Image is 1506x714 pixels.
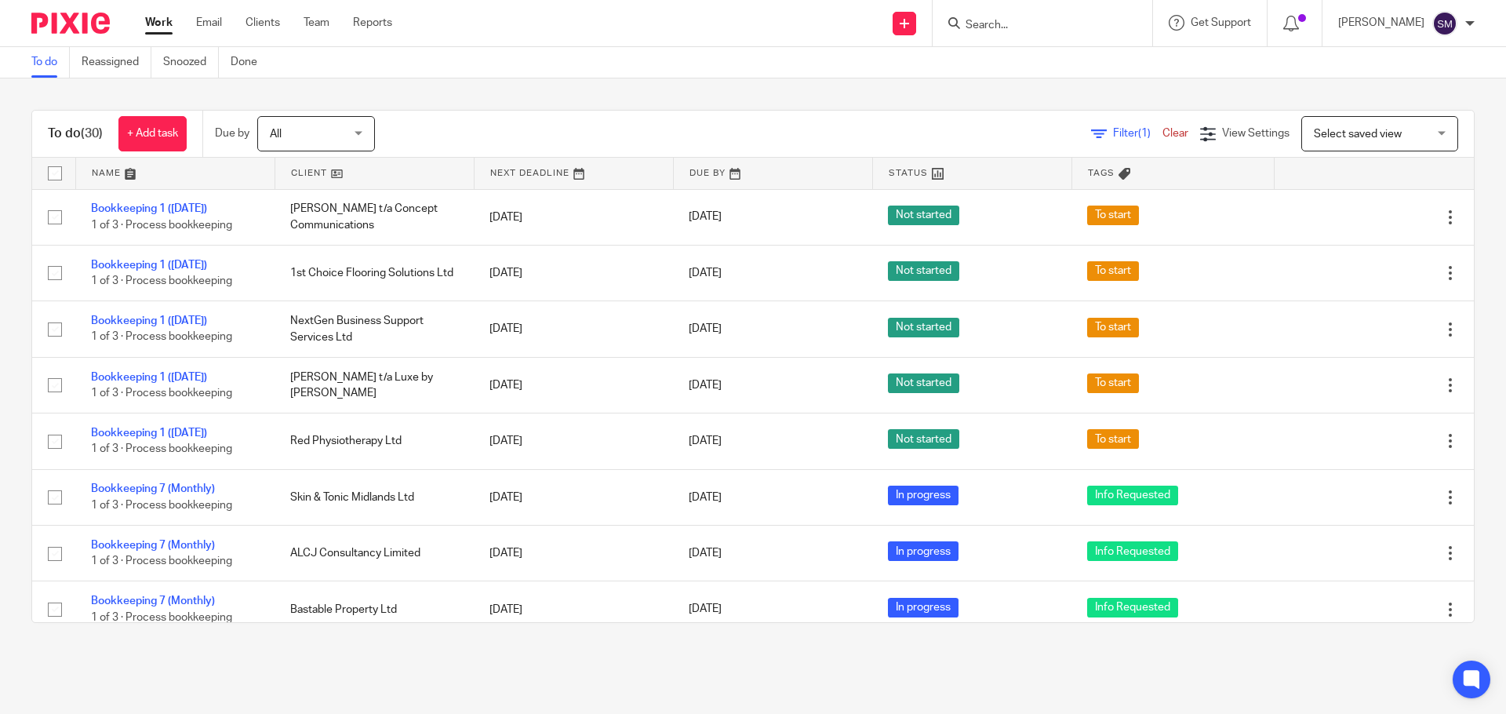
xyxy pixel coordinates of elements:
span: Not started [888,261,959,281]
a: Reassigned [82,47,151,78]
td: [DATE] [474,245,673,301]
a: Work [145,15,173,31]
span: In progress [888,486,959,505]
span: Get Support [1191,17,1251,28]
a: Bookkeeping 1 ([DATE]) [91,428,207,439]
span: 1 of 3 · Process bookkeeping [91,556,232,566]
td: 1st Choice Flooring Solutions Ltd [275,245,474,301]
span: To start [1087,261,1139,281]
img: svg%3E [1432,11,1457,36]
span: 1 of 3 · Process bookkeeping [91,275,232,286]
span: View Settings [1222,128,1290,139]
td: [DATE] [474,469,673,525]
p: [PERSON_NAME] [1338,15,1424,31]
span: (30) [81,127,103,140]
span: [DATE] [689,268,722,279]
td: [DATE] [474,526,673,581]
td: [DATE] [474,301,673,357]
span: To start [1087,373,1139,393]
span: To start [1087,206,1139,225]
a: Bookkeeping 7 (Monthly) [91,596,215,607]
input: Search [964,19,1105,33]
span: [DATE] [689,323,722,334]
span: (1) [1138,128,1151,139]
td: [DATE] [474,189,673,245]
span: Filter [1113,128,1162,139]
span: 1 of 3 · Process bookkeeping [91,500,232,511]
h1: To do [48,126,103,142]
span: [DATE] [689,492,722,503]
span: [DATE] [689,212,722,223]
td: Skin & Tonic Midlands Ltd [275,469,474,525]
span: Not started [888,429,959,449]
td: ALCJ Consultancy Limited [275,526,474,581]
a: Team [304,15,329,31]
span: 1 of 3 · Process bookkeeping [91,612,232,623]
a: Email [196,15,222,31]
td: NextGen Business Support Services Ltd [275,301,474,357]
span: Not started [888,206,959,225]
span: Info Requested [1087,598,1178,617]
span: Not started [888,373,959,393]
span: [DATE] [689,604,722,615]
span: [DATE] [689,435,722,446]
a: Bookkeeping 1 ([DATE]) [91,203,207,214]
a: Clear [1162,128,1188,139]
span: In progress [888,598,959,617]
span: To start [1087,429,1139,449]
span: All [270,129,282,140]
span: [DATE] [689,380,722,391]
p: Due by [215,126,249,141]
a: To do [31,47,70,78]
span: Tags [1088,169,1115,177]
span: 1 of 3 · Process bookkeeping [91,332,232,343]
img: Pixie [31,13,110,34]
td: [PERSON_NAME] t/a Luxe by [PERSON_NAME] [275,357,474,413]
a: Bookkeeping 7 (Monthly) [91,540,215,551]
span: 1 of 3 · Process bookkeeping [91,388,232,399]
span: 1 of 3 · Process bookkeeping [91,220,232,231]
td: [PERSON_NAME] t/a Concept Communications [275,189,474,245]
td: Red Physiotherapy Ltd [275,413,474,469]
a: Bookkeeping 1 ([DATE]) [91,372,207,383]
span: 1 of 3 · Process bookkeeping [91,444,232,455]
td: Bastable Property Ltd [275,581,474,637]
td: [DATE] [474,357,673,413]
a: Bookkeeping 1 ([DATE]) [91,260,207,271]
a: Snoozed [163,47,219,78]
span: To start [1087,318,1139,337]
a: Bookkeeping 7 (Monthly) [91,483,215,494]
td: [DATE] [474,581,673,637]
a: Done [231,47,269,78]
a: Reports [353,15,392,31]
span: Info Requested [1087,541,1178,561]
a: + Add task [118,116,187,151]
span: Not started [888,318,959,337]
a: Clients [246,15,280,31]
span: Select saved view [1314,129,1402,140]
a: Bookkeeping 1 ([DATE]) [91,315,207,326]
td: [DATE] [474,413,673,469]
span: In progress [888,541,959,561]
span: [DATE] [689,548,722,559]
span: Info Requested [1087,486,1178,505]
